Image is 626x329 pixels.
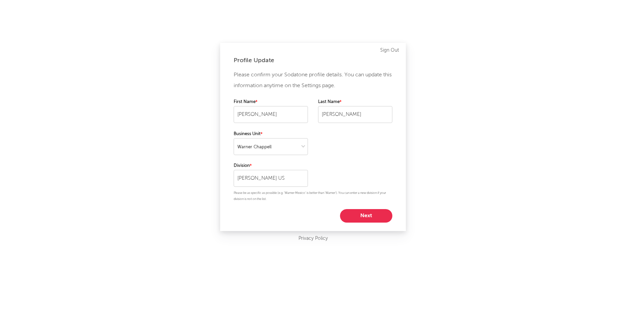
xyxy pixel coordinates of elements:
label: Last Name [318,98,392,106]
input: Your division [234,170,308,187]
label: First Name [234,98,308,106]
label: Division [234,162,308,170]
a: Sign Out [380,46,399,54]
div: Profile Update [234,56,392,65]
input: Your last name [318,106,392,123]
p: Please be as specific as possible (e.g. 'Warner Mexico' is better than 'Warner'). You can enter a... [234,190,392,202]
label: Business Unit [234,130,308,138]
input: Your first name [234,106,308,123]
button: Next [340,209,392,223]
a: Privacy Policy [298,234,328,243]
p: Please confirm your Sodatone profile details. You can update this information anytime on the Sett... [234,70,392,91]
